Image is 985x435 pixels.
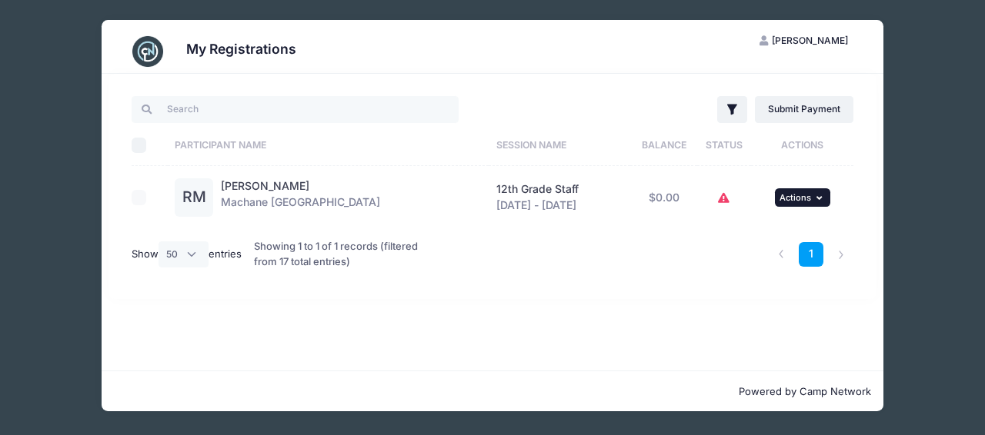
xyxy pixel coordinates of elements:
[221,179,309,192] a: [PERSON_NAME]
[254,229,423,279] div: Showing 1 to 1 of 1 records (filtered from 17 total entries)
[186,41,296,57] h3: My Registrations
[132,36,163,67] img: CampNetwork
[780,192,811,203] span: Actions
[132,125,168,166] th: Select All
[132,241,242,267] label: Show entries
[175,178,213,217] div: RM
[630,166,697,230] td: $0.00
[132,96,459,122] input: Search
[496,181,623,214] div: [DATE] - [DATE]
[697,125,751,166] th: Status: activate to sort column ascending
[755,96,854,122] a: Submit Payment
[775,188,830,207] button: Actions
[799,242,824,267] a: 1
[114,384,871,400] p: Powered by Camp Network
[746,28,861,54] button: [PERSON_NAME]
[175,191,213,204] a: RM
[751,125,853,166] th: Actions: activate to sort column ascending
[772,35,848,46] span: [PERSON_NAME]
[168,125,489,166] th: Participant Name: activate to sort column ascending
[496,182,579,195] span: 12th Grade Staff
[159,241,209,267] select: Showentries
[489,125,630,166] th: Session Name: activate to sort column ascending
[221,178,380,217] div: Machane [GEOGRAPHIC_DATA]
[630,125,697,166] th: Balance: activate to sort column ascending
